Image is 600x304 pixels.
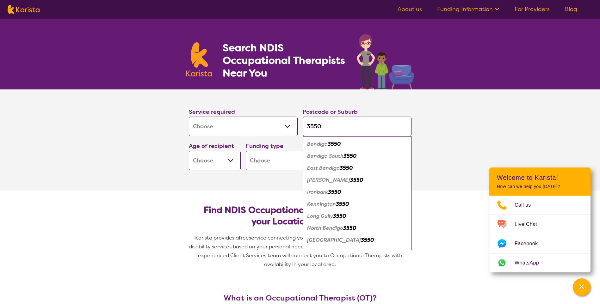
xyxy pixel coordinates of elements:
span: free [239,234,249,241]
em: Bendigo [307,141,328,147]
a: For Providers [515,5,550,13]
img: Karista logo [8,5,40,14]
span: service connecting you with Occupational Therapists and other disability services based on your p... [189,234,413,268]
span: Live Chat [515,220,545,229]
a: About us [398,5,422,13]
div: Channel Menu [489,167,591,272]
div: East Bendigo 3550 [306,162,408,174]
div: Sandhurst East 3550 [306,246,408,258]
em: [PERSON_NAME] [307,177,350,183]
em: Long Gully [307,213,333,219]
h2: Find NDIS Occupational Therapists based on your Location & Needs [194,204,406,227]
em: 3550 [336,201,349,207]
em: 3550 [328,141,341,147]
span: Karista provides a [195,234,239,241]
em: [GEOGRAPHIC_DATA] [307,237,361,243]
div: Quarry Hill 3550 [306,234,408,246]
a: Web link opens in a new tab. [489,253,591,272]
em: 3550 [361,237,374,243]
label: Postcode or Suburb [303,108,358,116]
p: How can we help you [DATE]? [497,184,583,189]
em: Bendigo South [307,153,343,159]
em: 3550 [333,213,346,219]
em: Kennington [307,201,336,207]
em: 3550 [340,165,353,171]
a: Blog [565,5,577,13]
input: Type [303,117,411,136]
em: East Bendigo [307,165,340,171]
a: Funding Information [437,5,499,13]
div: Bendigo South 3550 [306,150,408,162]
ul: Choose channel [489,196,591,272]
em: 3550 [343,153,356,159]
img: occupational-therapy [357,34,414,89]
em: 3550 [343,225,356,231]
div: Kennington 3550 [306,198,408,210]
h3: What is an Occupational Therapist (OT)? [186,294,414,302]
em: Ironbark [307,189,328,195]
em: 3550 [350,177,363,183]
div: Bendigo 3550 [306,138,408,150]
span: Call us [515,200,539,210]
span: WhatsApp [515,258,547,268]
span: Facebook [515,239,545,248]
em: North Bendigo [307,225,343,231]
h2: Welcome to Karista! [497,174,583,181]
img: Karista logo [186,42,212,76]
div: Long Gully 3550 [306,210,408,222]
em: 3550 [361,249,374,255]
div: Flora Hill 3550 [306,174,408,186]
em: 3550 [328,189,341,195]
div: North Bendigo 3550 [306,222,408,234]
label: Service required [189,108,235,116]
div: Ironbark 3550 [306,186,408,198]
em: [GEOGRAPHIC_DATA] [307,249,361,255]
label: Age of recipient [189,142,234,150]
button: Channel Menu [573,278,591,296]
label: Funding type [246,142,283,150]
h1: Search NDIS Occupational Therapists Near You [223,41,346,79]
